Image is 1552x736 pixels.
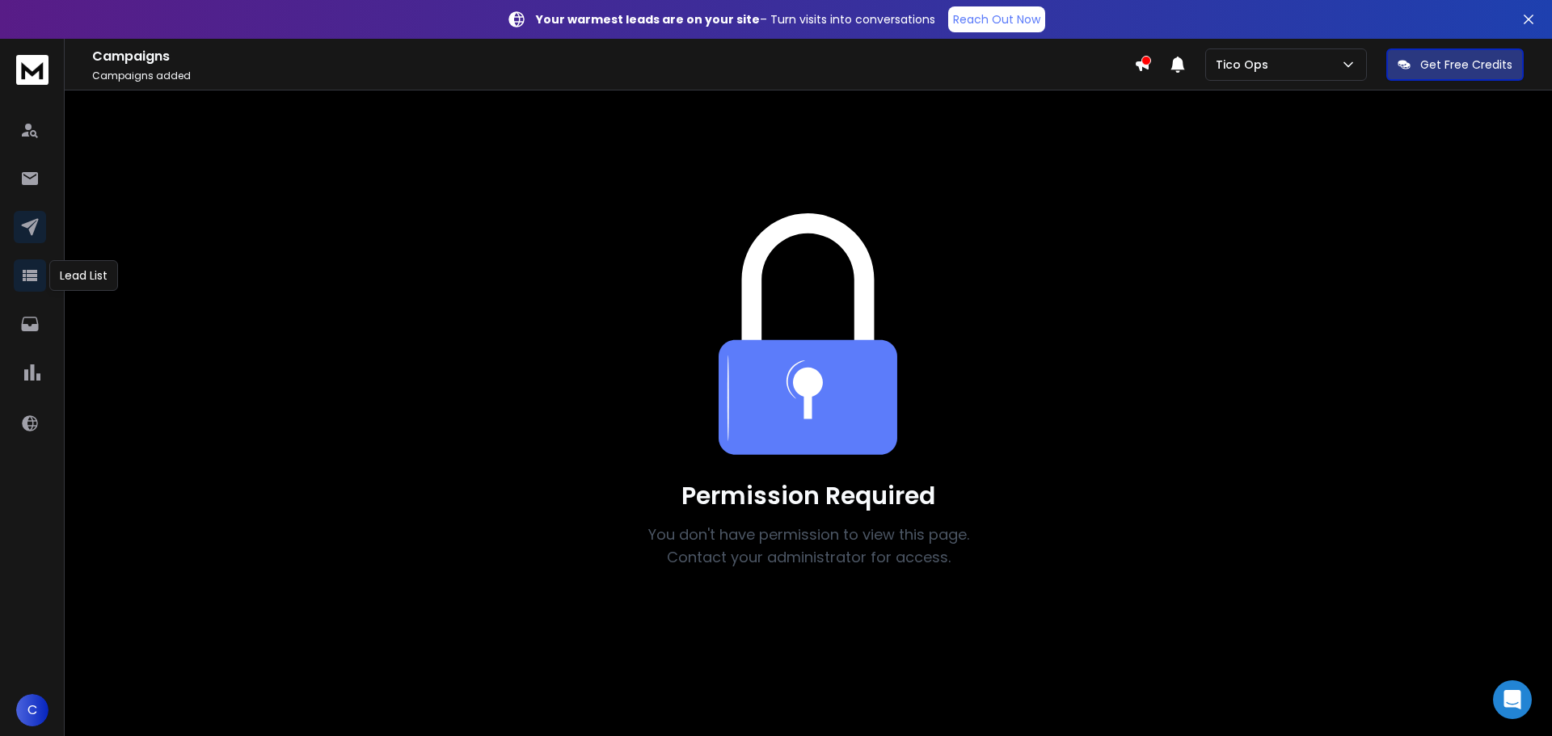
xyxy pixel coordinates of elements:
img: Team collaboration [719,213,898,456]
p: Get Free Credits [1420,57,1512,73]
p: Campaigns added [92,69,1134,82]
p: – Turn visits into conversations [536,11,935,27]
button: Get Free Credits [1386,48,1524,81]
p: Reach Out Now [953,11,1040,27]
div: Lead List [49,260,118,291]
p: Tico Ops [1216,57,1275,73]
a: Reach Out Now [948,6,1045,32]
button: C [16,694,48,726]
h1: Campaigns [92,47,1134,66]
img: logo [16,55,48,85]
div: Open Intercom Messenger [1493,680,1532,719]
p: You don't have permission to view this page. Contact your administrator for access. [627,524,989,569]
strong: Your warmest leads are on your site [536,11,760,27]
h1: Permission Required [627,482,989,511]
